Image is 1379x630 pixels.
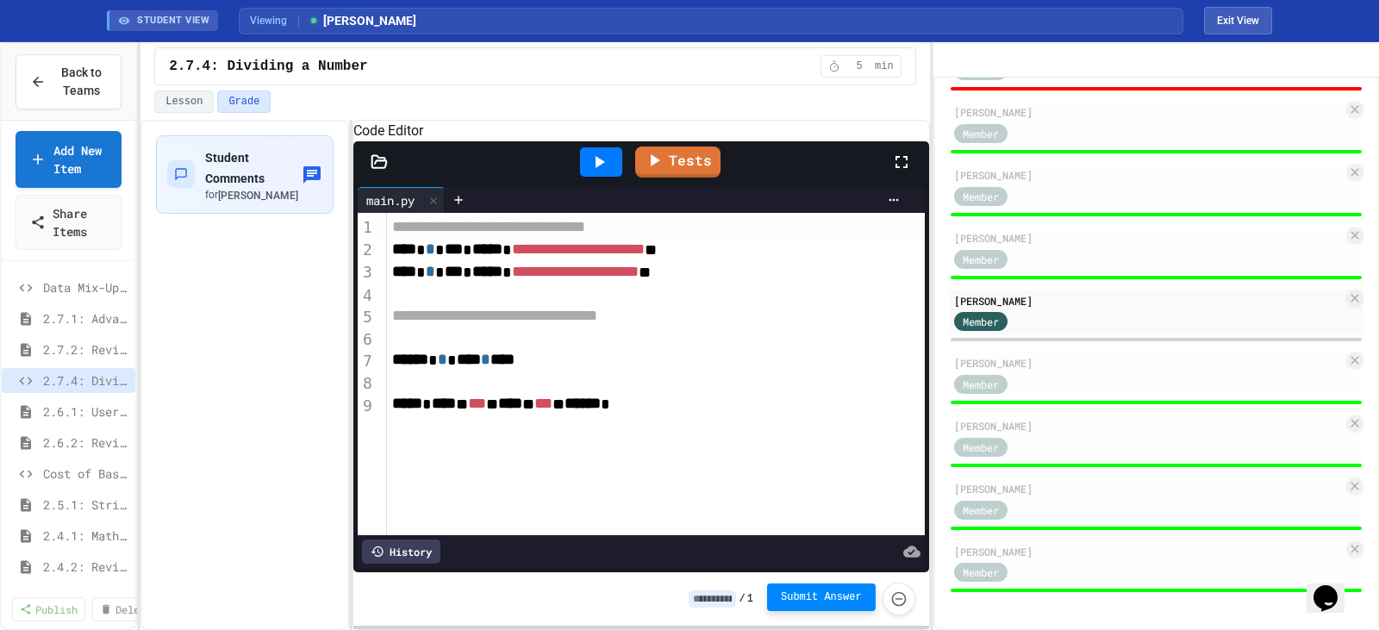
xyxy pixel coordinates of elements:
[169,56,367,77] span: 2.7.4: Dividing a Number
[43,558,128,576] span: 2.4.2: Review - Mathematical Operators
[12,597,85,621] a: Publish
[963,377,999,392] span: Member
[43,496,128,514] span: 2.5.1: String Operators
[963,314,999,329] span: Member
[358,187,445,213] div: main.py
[43,527,128,545] span: 2.4.1: Mathematical Operators
[954,481,1343,496] div: [PERSON_NAME]
[217,90,271,113] button: Grade
[43,402,128,421] span: 2.6.1: User Input
[56,64,107,100] span: Back to Teams
[362,540,440,564] div: History
[137,14,209,28] span: STUDENT VIEW
[954,167,1343,183] div: [PERSON_NAME]
[358,395,375,417] div: 9
[358,216,375,239] div: 1
[43,465,128,483] span: Cost of Basketballs
[43,278,128,296] span: Data Mix-Up Fix
[1307,561,1362,613] iframe: chat widget
[963,252,999,267] span: Member
[205,151,265,185] span: Student Comments
[954,355,1343,371] div: [PERSON_NAME]
[358,239,375,261] div: 2
[781,590,862,604] span: Submit Answer
[16,195,122,250] a: Share Items
[43,340,128,359] span: 2.7.2: Review - Advanced Math
[747,592,753,606] span: 1
[205,188,302,203] div: for
[358,284,375,306] div: 4
[963,502,999,518] span: Member
[43,309,128,327] span: 2.7.1: Advanced Math
[358,328,375,350] div: 6
[954,544,1343,559] div: [PERSON_NAME]
[358,372,375,394] div: 8
[308,12,416,30] span: [PERSON_NAME]
[358,350,375,372] div: 7
[963,189,999,204] span: Member
[1204,7,1272,34] button: Exit student view
[92,597,159,621] a: Delete
[218,190,298,202] span: [PERSON_NAME]
[845,59,873,73] span: 5
[954,293,1343,309] div: [PERSON_NAME]
[154,90,214,113] button: Lesson
[875,59,894,73] span: min
[963,440,999,455] span: Member
[16,131,122,188] a: Add New Item
[250,13,299,28] span: Viewing
[635,147,721,178] a: Tests
[954,418,1343,434] div: [PERSON_NAME]
[358,191,423,209] div: main.py
[767,583,876,611] button: Submit Answer
[358,261,375,284] div: 3
[954,104,1343,120] div: [PERSON_NAME]
[16,54,122,109] button: Back to Teams
[954,230,1343,246] div: [PERSON_NAME]
[358,306,375,328] div: 5
[353,121,929,141] h6: Code Editor
[963,126,999,141] span: Member
[43,371,128,390] span: 2.7.4: Dividing a Number
[963,565,999,580] span: Member
[883,583,915,615] button: Force resubmission of student's answer (Admin only)
[43,434,128,452] span: 2.6.2: Review - User Input
[739,592,746,606] span: /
